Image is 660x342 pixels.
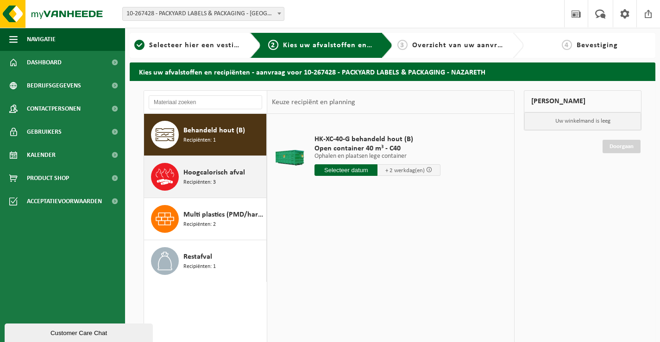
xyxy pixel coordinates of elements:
[27,167,69,190] span: Product Shop
[314,144,440,153] span: Open container 40 m³ - C40
[149,95,262,109] input: Materiaal zoeken
[524,90,641,112] div: [PERSON_NAME]
[27,97,81,120] span: Contactpersonen
[144,156,267,198] button: Hoogcalorisch afval Recipiënten: 3
[385,168,425,174] span: + 2 werkdag(en)
[524,112,641,130] p: Uw winkelmand is leeg
[27,28,56,51] span: Navigatie
[5,322,155,342] iframe: chat widget
[27,190,102,213] span: Acceptatievoorwaarden
[183,178,216,187] span: Recipiënten: 3
[183,209,264,220] span: Multi plastics (PMD/harde kunststoffen/spanbanden/EPS/folie naturel/folie gemengd)
[183,125,245,136] span: Behandeld hout (B)
[183,251,212,262] span: Restafval
[183,220,216,229] span: Recipiënten: 2
[149,42,249,49] span: Selecteer hier een vestiging
[603,140,641,153] a: Doorgaan
[397,40,408,50] span: 3
[134,40,243,51] a: 1Selecteer hier een vestiging
[283,42,410,49] span: Kies uw afvalstoffen en recipiënten
[27,74,81,97] span: Bedrijfsgegevens
[27,120,62,143] span: Gebruikers
[144,114,267,156] button: Behandeld hout (B) Recipiënten: 1
[27,143,56,167] span: Kalender
[27,51,62,74] span: Dashboard
[183,136,216,145] span: Recipiënten: 1
[314,164,377,176] input: Selecteer datum
[123,7,284,20] span: 10-267428 - PACKYARD LABELS & PACKAGING - NAZARETH
[267,91,360,114] div: Keuze recipiënt en planning
[122,7,284,21] span: 10-267428 - PACKYARD LABELS & PACKAGING - NAZARETH
[130,62,655,81] h2: Kies uw afvalstoffen en recipiënten - aanvraag voor 10-267428 - PACKYARD LABELS & PACKAGING - NAZ...
[268,40,278,50] span: 2
[134,40,145,50] span: 1
[314,153,440,160] p: Ophalen en plaatsen lege container
[314,135,440,144] span: HK-XC-40-G behandeld hout (B)
[144,240,267,282] button: Restafval Recipiënten: 1
[183,262,216,271] span: Recipiënten: 1
[562,40,572,50] span: 4
[144,198,267,240] button: Multi plastics (PMD/harde kunststoffen/spanbanden/EPS/folie naturel/folie gemengd) Recipiënten: 2
[183,167,245,178] span: Hoogcalorisch afval
[412,42,510,49] span: Overzicht van uw aanvraag
[577,42,618,49] span: Bevestiging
